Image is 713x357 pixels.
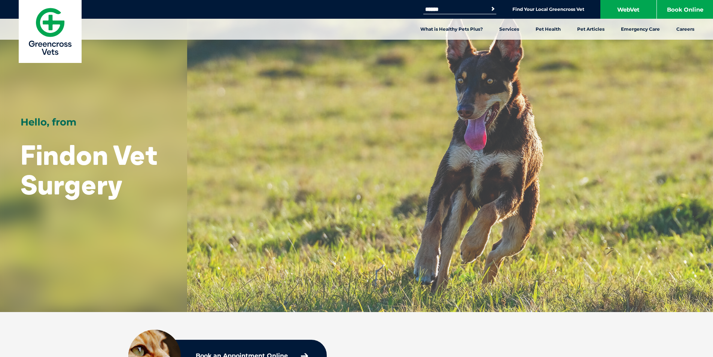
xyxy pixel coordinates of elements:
[489,5,497,13] button: Search
[569,19,613,40] a: Pet Articles
[613,19,668,40] a: Emergency Care
[21,116,76,128] span: Hello, from
[412,19,491,40] a: What is Healthy Pets Plus?
[668,19,703,40] a: Careers
[491,19,527,40] a: Services
[527,19,569,40] a: Pet Health
[512,6,584,12] a: Find Your Local Greencross Vet
[21,140,167,199] h1: Findon Vet Surgery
